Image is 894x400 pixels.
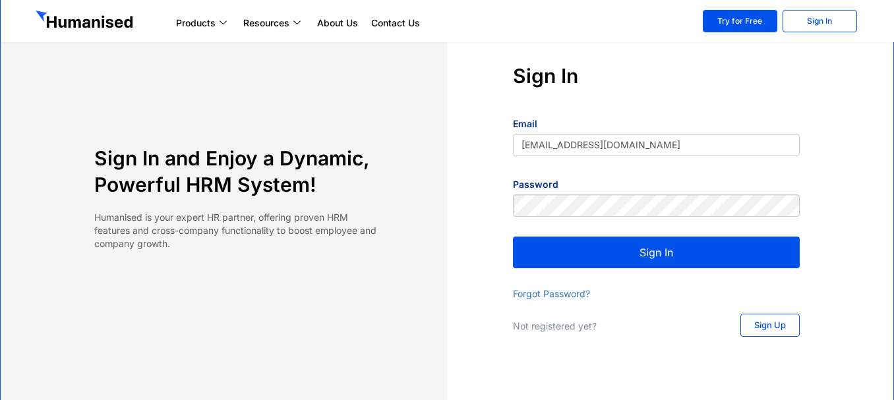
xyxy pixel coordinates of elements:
[311,15,365,31] a: About Us
[169,15,237,31] a: Products
[513,237,800,268] button: Sign In
[513,117,537,130] label: Email
[94,211,381,250] p: Humanised is your expert HR partner, offering proven HRM features and cross-company functionality...
[513,320,714,333] p: Not registered yet?
[513,178,558,191] label: Password
[94,145,381,198] h4: Sign In and Enjoy a Dynamic, Powerful HRM System!
[237,15,311,31] a: Resources
[703,10,777,32] a: Try for Free
[36,11,136,32] img: GetHumanised Logo
[513,288,590,299] a: Forgot Password?
[365,15,427,31] a: Contact Us
[513,134,800,156] input: yourname@mail.com
[740,314,800,337] a: Sign Up
[783,10,857,32] a: Sign In
[754,321,786,329] span: Sign Up
[513,63,800,89] h4: Sign In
